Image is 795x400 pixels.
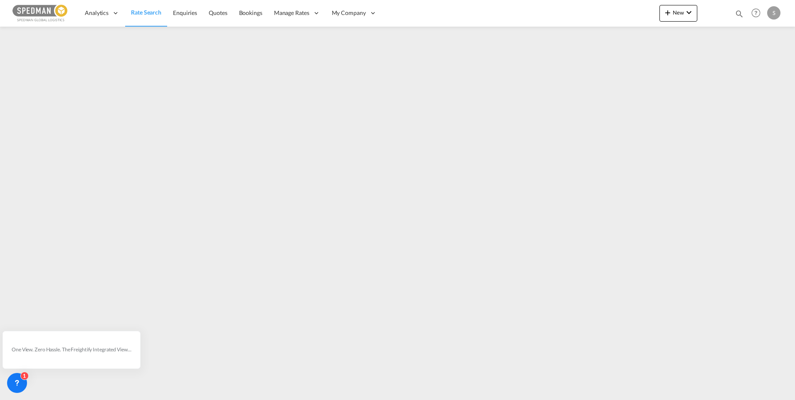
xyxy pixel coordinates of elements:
[659,5,697,22] button: icon-plus 400-fgNewicon-chevron-down
[274,9,309,17] span: Manage Rates
[735,9,744,22] div: icon-magnify
[767,6,780,20] div: S
[131,9,161,16] span: Rate Search
[173,9,197,16] span: Enquiries
[749,6,767,21] div: Help
[332,9,366,17] span: My Company
[209,9,227,16] span: Quotes
[85,9,109,17] span: Analytics
[684,7,694,17] md-icon: icon-chevron-down
[663,7,673,17] md-icon: icon-plus 400-fg
[12,4,69,22] img: c12ca350ff1b11efb6b291369744d907.png
[735,9,744,18] md-icon: icon-magnify
[663,9,694,16] span: New
[749,6,763,20] span: Help
[239,9,262,16] span: Bookings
